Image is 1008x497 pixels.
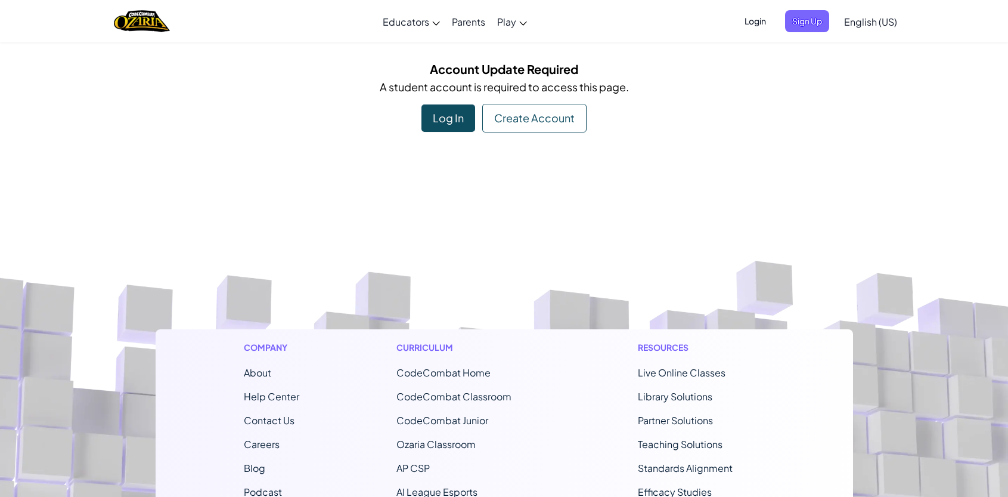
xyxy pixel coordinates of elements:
[785,10,829,32] button: Sign Up
[165,78,844,95] p: A student account is required to access this page.
[421,104,475,132] div: Log In
[165,60,844,78] h5: Account Update Required
[244,462,265,474] a: Blog
[114,9,169,33] a: Ozaria by CodeCombat logo
[244,390,299,403] a: Help Center
[491,5,533,38] a: Play
[844,16,897,28] span: English (US)
[638,366,725,379] a: Live Online Classes
[396,462,430,474] a: AP CSP
[396,341,541,354] h1: Curriculum
[638,438,722,450] a: Teaching Solutions
[737,10,773,32] button: Login
[482,104,587,132] div: Create Account
[244,366,271,379] a: About
[638,341,765,354] h1: Resources
[396,366,491,379] span: CodeCombat Home
[396,390,511,403] a: CodeCombat Classroom
[396,414,488,427] a: CodeCombat Junior
[838,5,903,38] a: English (US)
[383,16,429,28] span: Educators
[244,414,294,427] span: Contact Us
[396,438,476,450] a: Ozaria Classroom
[497,16,516,28] span: Play
[638,414,713,427] a: Partner Solutions
[244,438,280,450] a: Careers
[377,5,446,38] a: Educators
[114,9,169,33] img: Home
[446,5,491,38] a: Parents
[638,462,733,474] a: Standards Alignment
[244,341,299,354] h1: Company
[638,390,712,403] a: Library Solutions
